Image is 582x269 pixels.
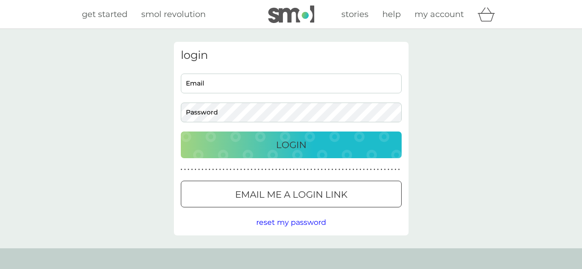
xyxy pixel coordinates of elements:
[275,167,277,172] p: ●
[335,167,337,172] p: ●
[258,167,259,172] p: ●
[321,167,323,172] p: ●
[202,167,203,172] p: ●
[205,167,207,172] p: ●
[341,8,369,21] a: stories
[314,167,316,172] p: ●
[377,167,379,172] p: ●
[415,9,464,19] span: my account
[237,167,239,172] p: ●
[303,167,305,172] p: ●
[188,167,190,172] p: ●
[370,167,372,172] p: ●
[256,217,326,229] button: reset my password
[82,8,127,21] a: get started
[311,167,312,172] p: ●
[307,167,309,172] p: ●
[328,167,330,172] p: ●
[296,167,298,172] p: ●
[184,167,186,172] p: ●
[209,167,211,172] p: ●
[478,5,501,23] div: basket
[247,167,249,172] p: ●
[342,167,344,172] p: ●
[384,167,386,172] p: ●
[341,9,369,19] span: stories
[268,6,314,23] img: smol
[240,167,242,172] p: ●
[395,167,397,172] p: ●
[235,187,347,202] p: Email me a login link
[382,9,401,19] span: help
[268,167,270,172] p: ●
[367,167,369,172] p: ●
[289,167,291,172] p: ●
[398,167,400,172] p: ●
[293,167,295,172] p: ●
[349,167,351,172] p: ●
[382,8,401,21] a: help
[261,167,263,172] p: ●
[265,167,267,172] p: ●
[233,167,235,172] p: ●
[226,167,228,172] p: ●
[212,167,214,172] p: ●
[219,167,221,172] p: ●
[415,8,464,21] a: my account
[276,137,306,152] p: Login
[359,167,361,172] p: ●
[244,167,246,172] p: ●
[230,167,231,172] p: ●
[374,167,375,172] p: ●
[191,167,193,172] p: ●
[331,167,333,172] p: ●
[141,9,206,19] span: smol revolution
[195,167,196,172] p: ●
[339,167,340,172] p: ●
[346,167,347,172] p: ●
[387,167,389,172] p: ●
[300,167,302,172] p: ●
[181,132,402,158] button: Login
[356,167,358,172] p: ●
[223,167,225,172] p: ●
[380,167,382,172] p: ●
[282,167,284,172] p: ●
[286,167,288,172] p: ●
[198,167,200,172] p: ●
[82,9,127,19] span: get started
[181,49,402,62] h3: login
[272,167,274,172] p: ●
[181,181,402,207] button: Email me a login link
[352,167,354,172] p: ●
[391,167,393,172] p: ●
[141,8,206,21] a: smol revolution
[181,167,183,172] p: ●
[254,167,256,172] p: ●
[317,167,319,172] p: ●
[279,167,281,172] p: ●
[363,167,365,172] p: ●
[216,167,218,172] p: ●
[324,167,326,172] p: ●
[251,167,253,172] p: ●
[256,218,326,227] span: reset my password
